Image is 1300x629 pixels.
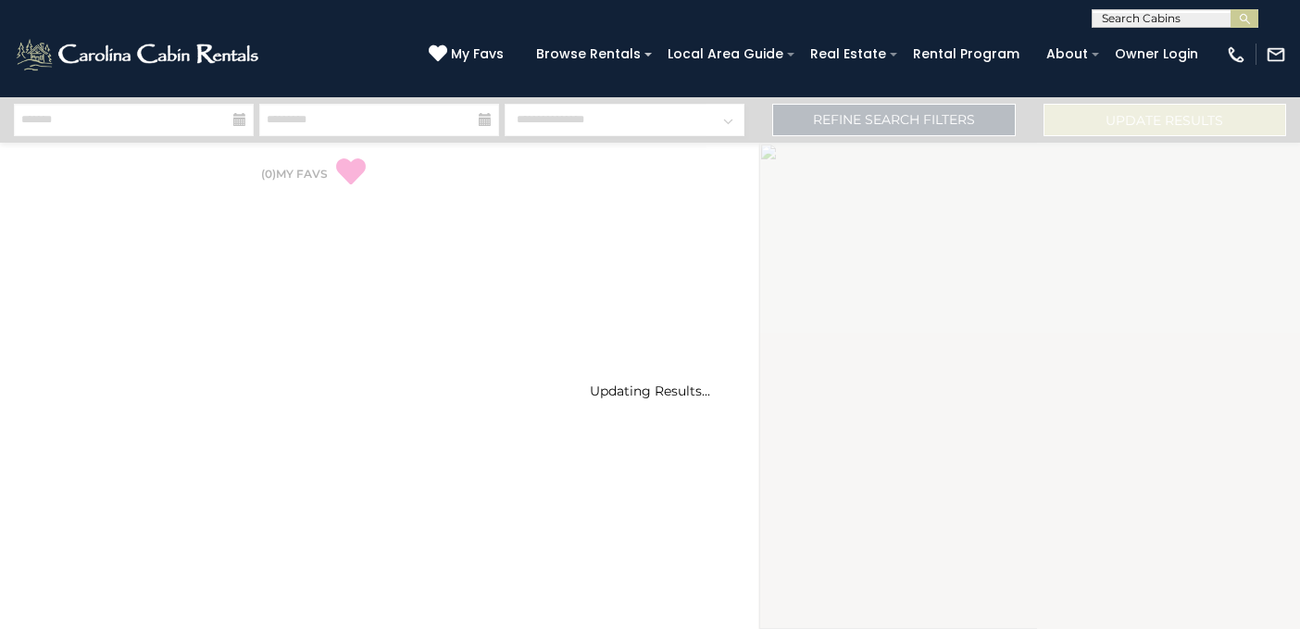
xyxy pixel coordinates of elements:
img: mail-regular-white.png [1266,44,1286,65]
img: phone-regular-white.png [1226,44,1246,65]
a: Rental Program [904,40,1029,69]
a: About [1037,40,1097,69]
a: Real Estate [801,40,895,69]
a: Browse Rentals [527,40,650,69]
a: My Favs [429,44,508,65]
a: Local Area Guide [658,40,793,69]
img: White-1-2.png [14,36,264,73]
a: Owner Login [1106,40,1207,69]
span: My Favs [451,44,504,64]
